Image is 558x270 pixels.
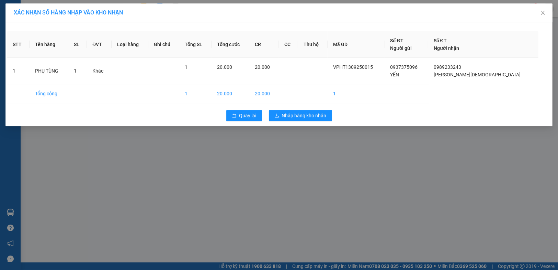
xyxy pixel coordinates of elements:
span: close [540,10,546,15]
span: [PERSON_NAME][DEMOGRAPHIC_DATA] [434,72,521,77]
span: rollback [232,113,237,119]
td: PHỤ TÙNG [30,58,68,84]
span: 20.000 [217,64,232,70]
th: Tên hàng [30,31,68,58]
th: CC [279,31,298,58]
td: 1 [7,58,30,84]
span: XÁC NHẬN SỐ HÀNG NHẬP VÀO KHO NHẬN [14,9,123,16]
span: Người gửi [390,45,412,51]
button: rollbackQuay lại [226,110,262,121]
span: download [274,113,279,119]
span: 0937375096 [390,64,418,70]
td: 20.000 [212,84,249,103]
span: YẾN [390,72,399,77]
td: 20.000 [249,84,279,103]
th: Tổng cước [212,31,249,58]
button: Close [533,3,553,23]
span: 1 [74,68,77,74]
td: Tổng cộng [30,84,68,103]
th: Mã GD [328,31,385,58]
th: Tổng SL [179,31,212,58]
td: Khác [87,58,112,84]
span: 1 [185,64,187,70]
th: ĐVT [87,31,112,58]
td: 1 [328,84,385,103]
span: Nhập hàng kho nhận [282,112,327,119]
span: Quay lại [239,112,257,119]
th: CR [249,31,279,58]
span: Người nhận [434,45,459,51]
span: 20.000 [255,64,270,70]
span: Số ĐT [390,38,403,43]
span: VPHT1309250015 [333,64,373,70]
th: Ghi chú [148,31,179,58]
th: STT [7,31,30,58]
span: Số ĐT [434,38,447,43]
th: Thu hộ [298,31,328,58]
th: Loại hàng [112,31,148,58]
td: 1 [179,84,212,103]
button: downloadNhập hàng kho nhận [269,110,332,121]
span: 0989233243 [434,64,461,70]
th: SL [68,31,87,58]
